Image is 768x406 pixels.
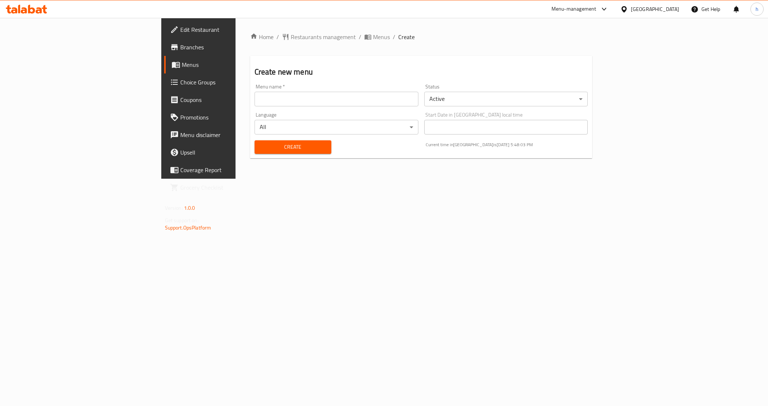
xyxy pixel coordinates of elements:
span: Coverage Report [180,166,284,174]
a: Coverage Report [164,161,290,179]
li: / [359,33,361,41]
span: Grocery Checklist [180,183,284,192]
a: Menu disclaimer [164,126,290,144]
a: Restaurants management [282,33,356,41]
a: Grocery Checklist [164,179,290,196]
p: Current time in [GEOGRAPHIC_DATA] is [DATE] 5:48:03 PM [426,141,588,148]
span: Promotions [180,113,284,122]
li: / [393,33,395,41]
a: Coupons [164,91,290,109]
div: Menu-management [551,5,596,14]
span: Upsell [180,148,284,157]
a: Branches [164,38,290,56]
a: Choice Groups [164,73,290,91]
span: Choice Groups [180,78,284,87]
span: Menus [182,60,284,69]
a: Support.OpsPlatform [165,223,211,232]
span: h [756,5,758,13]
span: Get support on: [165,216,199,225]
span: Restaurants management [291,33,356,41]
a: Menus [364,33,390,41]
span: Menus [373,33,390,41]
h2: Create new menu [255,67,588,77]
span: 1.0.0 [184,203,195,213]
span: Create [260,143,325,152]
input: Please enter Menu name [255,92,418,106]
span: Coupons [180,95,284,104]
nav: breadcrumb [250,33,592,41]
span: Menu disclaimer [180,130,284,139]
div: Active [424,92,588,106]
div: All [255,120,418,134]
span: Branches [180,43,284,52]
a: Upsell [164,144,290,161]
a: Menus [164,56,290,73]
span: Create [398,33,415,41]
button: Create [255,140,331,154]
a: Edit Restaurant [164,21,290,38]
span: Version: [165,203,183,213]
a: Promotions [164,109,290,126]
div: [GEOGRAPHIC_DATA] [631,5,679,13]
span: Edit Restaurant [180,25,284,34]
